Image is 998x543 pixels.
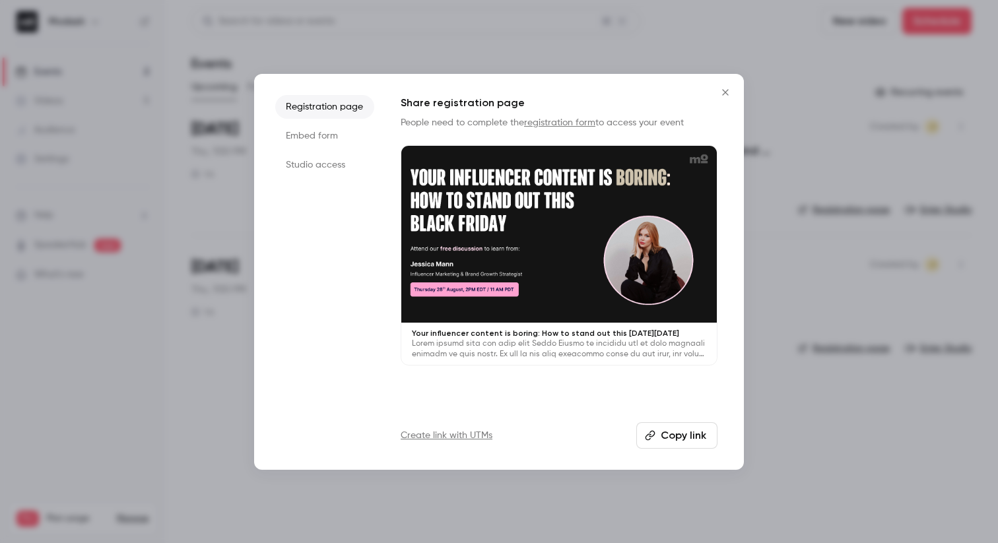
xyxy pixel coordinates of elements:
p: People need to complete the to access your event [401,116,717,129]
li: Embed form [275,124,374,148]
a: Your influencer content is boring: How to stand out this [DATE][DATE]Lorem ipsumd sita con adip e... [401,145,717,366]
button: Copy link [636,422,717,449]
li: Studio access [275,153,374,177]
h1: Share registration page [401,95,717,111]
a: registration form [524,118,595,127]
p: Lorem ipsumd sita con adip elit Seddo Eiusmo te incididu utl et dolo magnaali enimadm ve quis nos... [412,338,706,360]
a: Create link with UTMs [401,429,492,442]
button: Close [712,79,739,106]
li: Registration page [275,95,374,119]
p: Your influencer content is boring: How to stand out this [DATE][DATE] [412,328,706,338]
